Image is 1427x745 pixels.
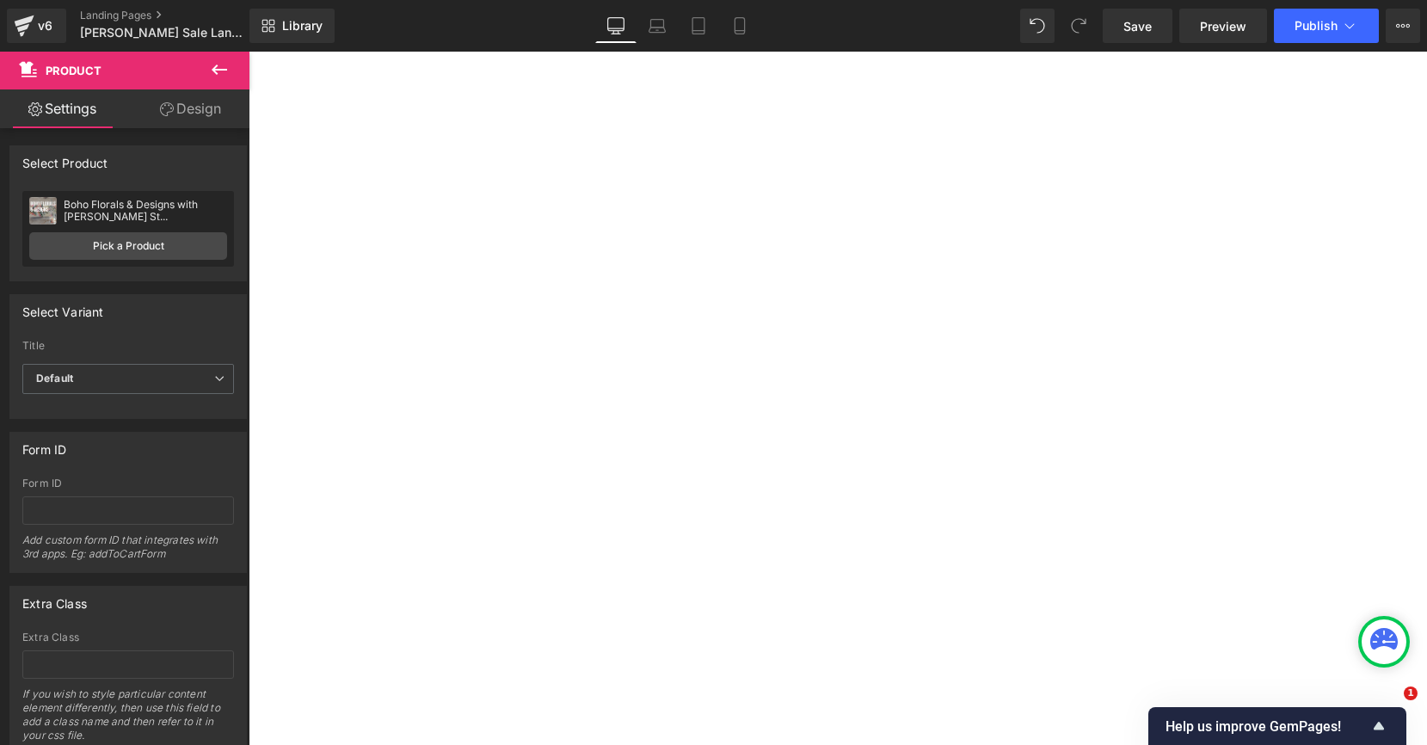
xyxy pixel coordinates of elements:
[282,18,323,34] span: Library
[22,295,104,319] div: Select Variant
[22,433,66,457] div: Form ID
[1274,9,1379,43] button: Publish
[1166,716,1389,736] button: Show survey - Help us improve GemPages!
[637,9,678,43] a: Laptop
[34,15,56,37] div: v6
[29,197,57,225] img: pImage
[1123,17,1152,35] span: Save
[36,372,73,385] b: Default
[1200,17,1246,35] span: Preview
[22,146,108,170] div: Select Product
[1295,19,1338,33] span: Publish
[80,26,245,40] span: [PERSON_NAME] Sale Landing Page
[22,587,87,611] div: Extra Class
[1404,687,1418,700] span: 1
[595,9,637,43] a: Desktop
[46,64,101,77] span: Product
[249,9,335,43] a: New Library
[1179,9,1267,43] a: Preview
[128,89,253,128] a: Design
[1369,687,1410,728] iframe: Intercom live chat
[678,9,719,43] a: Tablet
[22,340,234,357] label: Title
[80,9,278,22] a: Landing Pages
[22,533,234,572] div: Add custom form ID that integrates with 3rd apps. Eg: addToCartForm
[7,9,66,43] a: v6
[22,477,234,489] div: Form ID
[1020,9,1055,43] button: Undo
[64,199,227,223] div: Boho Florals & Designs with [PERSON_NAME] St...
[1061,9,1096,43] button: Redo
[22,631,234,643] div: Extra Class
[1386,9,1420,43] button: More
[29,232,227,260] a: Pick a Product
[1166,718,1369,735] span: Help us improve GemPages!
[719,9,760,43] a: Mobile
